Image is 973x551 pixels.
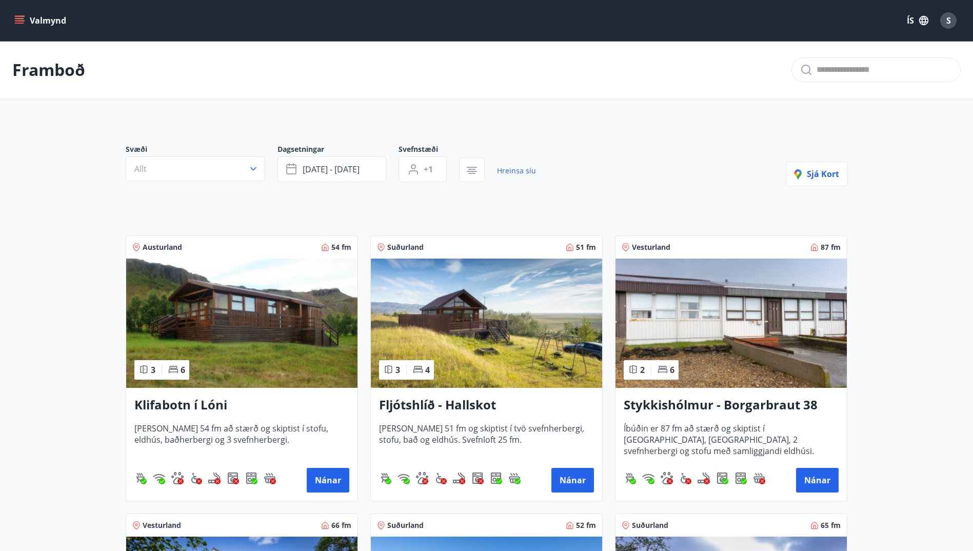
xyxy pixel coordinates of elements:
[661,472,673,484] div: Gæludýr
[796,468,839,493] button: Nánar
[453,472,465,484] img: QNIUl6Cv9L9rHgMXwuzGLuiJOj7RKqxk9mBFPqjq.svg
[134,396,349,415] h3: Klifabotn í Lóni
[624,396,839,415] h3: Stykkishólmur - Borgarbraut 38
[134,163,147,174] span: Allt
[171,472,184,484] img: pxcaIm5dSOV3FS4whs1soiYWTwFQvksT25a9J10C.svg
[331,520,351,530] span: 66 fm
[264,472,276,484] img: h89QDIuHlAdpqTriuIvuEWkTH976fOgBEOOeu1mi.svg
[753,472,765,484] div: Heitur pottur
[471,472,484,484] img: Dl16BY4EX9PAW649lg1C3oBuIaAsR6QVDQBO2cTm.svg
[753,472,765,484] img: h89QDIuHlAdpqTriuIvuEWkTH976fOgBEOOeu1mi.svg
[190,472,202,484] img: 8IYIKVZQyRlUC6HQIIUSdjpPGRncJsz2RzLgWvp4.svg
[151,364,155,376] span: 3
[508,472,521,484] div: Heitur pottur
[303,164,360,175] span: [DATE] - [DATE]
[490,472,502,484] div: Uppþvottavél
[264,472,276,484] div: Heitur pottur
[307,468,349,493] button: Nánar
[126,144,277,156] span: Svæði
[190,472,202,484] div: Aðgengi fyrir hjólastól
[208,472,221,484] div: Reykingar / Vape
[331,242,351,252] span: 54 fm
[434,472,447,484] div: Aðgengi fyrir hjólastól
[208,472,221,484] img: QNIUl6Cv9L9rHgMXwuzGLuiJOj7RKqxk9mBFPqjq.svg
[642,472,654,484] div: Þráðlaust net
[171,472,184,484] div: Gæludýr
[126,156,265,181] button: Allt
[425,364,430,376] span: 4
[379,472,391,484] div: Gasgrill
[227,472,239,484] img: Dl16BY4EX9PAW649lg1C3oBuIaAsR6QVDQBO2cTm.svg
[795,168,839,180] span: Sjá kort
[936,8,961,33] button: S
[624,423,839,457] span: Íbúðin er 87 fm að stærð og skiptist í [GEOGRAPHIC_DATA], [GEOGRAPHIC_DATA], 2 svefnherbergi og s...
[398,472,410,484] div: Þráðlaust net
[670,364,674,376] span: 6
[387,242,424,252] span: Suðurland
[615,259,847,388] img: Paella dish
[624,472,636,484] img: ZXjrS3QKesehq6nQAPjaRuRTI364z8ohTALB4wBr.svg
[679,472,691,484] div: Aðgengi fyrir hjólastól
[379,396,594,415] h3: Fljótshlíð - Hallskot
[640,364,645,376] span: 2
[734,472,747,484] div: Uppþvottavél
[181,364,185,376] span: 6
[399,144,459,156] span: Svefnstæði
[371,259,602,388] img: Paella dish
[12,58,85,81] p: Framboð
[471,472,484,484] div: Þvottavél
[734,472,747,484] img: 7hj2GulIrg6h11dFIpsIzg8Ak2vZaScVwTihwv8g.svg
[632,520,668,530] span: Suðurland
[786,162,848,186] button: Sjá kort
[946,15,951,26] span: S
[490,472,502,484] img: 7hj2GulIrg6h11dFIpsIzg8Ak2vZaScVwTihwv8g.svg
[398,472,410,484] img: HJRyFFsYp6qjeUYhR4dAD8CaCEsnIFYZ05miwXoh.svg
[387,520,424,530] span: Suðurland
[143,242,182,252] span: Austurland
[143,520,181,530] span: Vesturland
[227,472,239,484] div: Þvottavél
[551,468,594,493] button: Nánar
[153,472,165,484] img: HJRyFFsYp6qjeUYhR4dAD8CaCEsnIFYZ05miwXoh.svg
[576,520,596,530] span: 52 fm
[716,472,728,484] div: Þvottavél
[661,472,673,484] img: pxcaIm5dSOV3FS4whs1soiYWTwFQvksT25a9J10C.svg
[379,423,594,457] span: [PERSON_NAME] 51 fm og skiptist í tvö svefnherbergi, stofu, bað og eldhús. Svefnloft 25 fm.
[698,472,710,484] div: Reykingar / Vape
[153,472,165,484] div: Þráðlaust net
[679,472,691,484] img: 8IYIKVZQyRlUC6HQIIUSdjpPGRncJsz2RzLgWvp4.svg
[821,520,841,530] span: 65 fm
[277,144,399,156] span: Dagsetningar
[821,242,841,252] span: 87 fm
[277,156,386,182] button: [DATE] - [DATE]
[716,472,728,484] img: Dl16BY4EX9PAW649lg1C3oBuIaAsR6QVDQBO2cTm.svg
[134,472,147,484] img: ZXjrS3QKesehq6nQAPjaRuRTI364z8ohTALB4wBr.svg
[901,11,934,30] button: ÍS
[497,160,536,182] a: Hreinsa síu
[424,164,433,175] span: +1
[453,472,465,484] div: Reykingar / Vape
[624,472,636,484] div: Gasgrill
[416,472,428,484] div: Gæludýr
[245,472,257,484] img: 7hj2GulIrg6h11dFIpsIzg8Ak2vZaScVwTihwv8g.svg
[632,242,670,252] span: Vesturland
[134,472,147,484] div: Gasgrill
[126,259,358,388] img: Paella dish
[379,472,391,484] img: ZXjrS3QKesehq6nQAPjaRuRTI364z8ohTALB4wBr.svg
[434,472,447,484] img: 8IYIKVZQyRlUC6HQIIUSdjpPGRncJsz2RzLgWvp4.svg
[134,423,349,457] span: [PERSON_NAME] 54 fm að stærð og skiptist í stofu, eldhús, baðherbergi og 3 svefnherbergi.
[508,472,521,484] img: h89QDIuHlAdpqTriuIvuEWkTH976fOgBEOOeu1mi.svg
[12,11,70,30] button: menu
[698,472,710,484] img: QNIUl6Cv9L9rHgMXwuzGLuiJOj7RKqxk9mBFPqjq.svg
[642,472,654,484] img: HJRyFFsYp6qjeUYhR4dAD8CaCEsnIFYZ05miwXoh.svg
[576,242,596,252] span: 51 fm
[245,472,257,484] div: Uppþvottavél
[399,156,447,182] button: +1
[416,472,428,484] img: pxcaIm5dSOV3FS4whs1soiYWTwFQvksT25a9J10C.svg
[395,364,400,376] span: 3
